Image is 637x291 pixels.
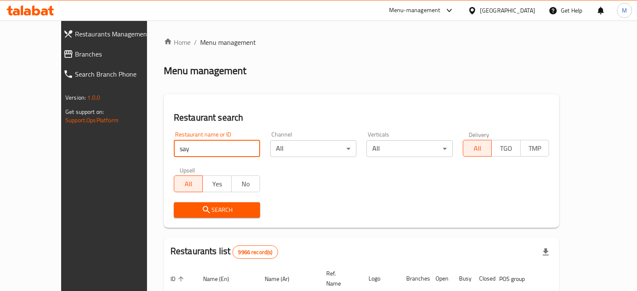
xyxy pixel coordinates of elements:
[480,6,535,15] div: [GEOGRAPHIC_DATA]
[164,37,191,47] a: Home
[164,64,246,77] h2: Menu management
[524,142,546,155] span: TMP
[536,242,556,262] div: Export file
[75,29,161,39] span: Restaurants Management
[65,106,104,117] span: Get support on:
[174,140,260,157] input: Search for restaurant name or ID..
[231,175,260,192] button: No
[170,245,278,259] h2: Restaurants list
[469,131,490,137] label: Delivery
[265,274,300,284] span: Name (Ar)
[87,92,100,103] span: 1.0.0
[180,167,195,173] label: Upsell
[232,245,278,259] div: Total records count
[326,268,352,288] span: Ref. Name
[194,37,197,47] li: /
[200,37,256,47] span: Menu management
[65,92,86,103] span: Version:
[202,175,231,192] button: Yes
[389,5,441,15] div: Menu-management
[170,274,186,284] span: ID
[75,49,161,59] span: Branches
[164,37,559,47] nav: breadcrumb
[463,140,492,157] button: All
[206,178,228,190] span: Yes
[178,178,199,190] span: All
[366,140,453,157] div: All
[491,140,520,157] button: TGO
[174,175,203,192] button: All
[57,24,168,44] a: Restaurants Management
[270,140,356,157] div: All
[495,142,517,155] span: TGO
[174,111,549,124] h2: Restaurant search
[174,202,260,218] button: Search
[467,142,488,155] span: All
[181,205,253,215] span: Search
[65,115,119,126] a: Support.OpsPlatform
[520,140,549,157] button: TMP
[622,6,627,15] span: M
[75,69,161,79] span: Search Branch Phone
[57,44,168,64] a: Branches
[235,178,257,190] span: No
[233,248,277,256] span: 9966 record(s)
[57,64,168,84] a: Search Branch Phone
[499,274,536,284] span: POS group
[203,274,240,284] span: Name (En)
